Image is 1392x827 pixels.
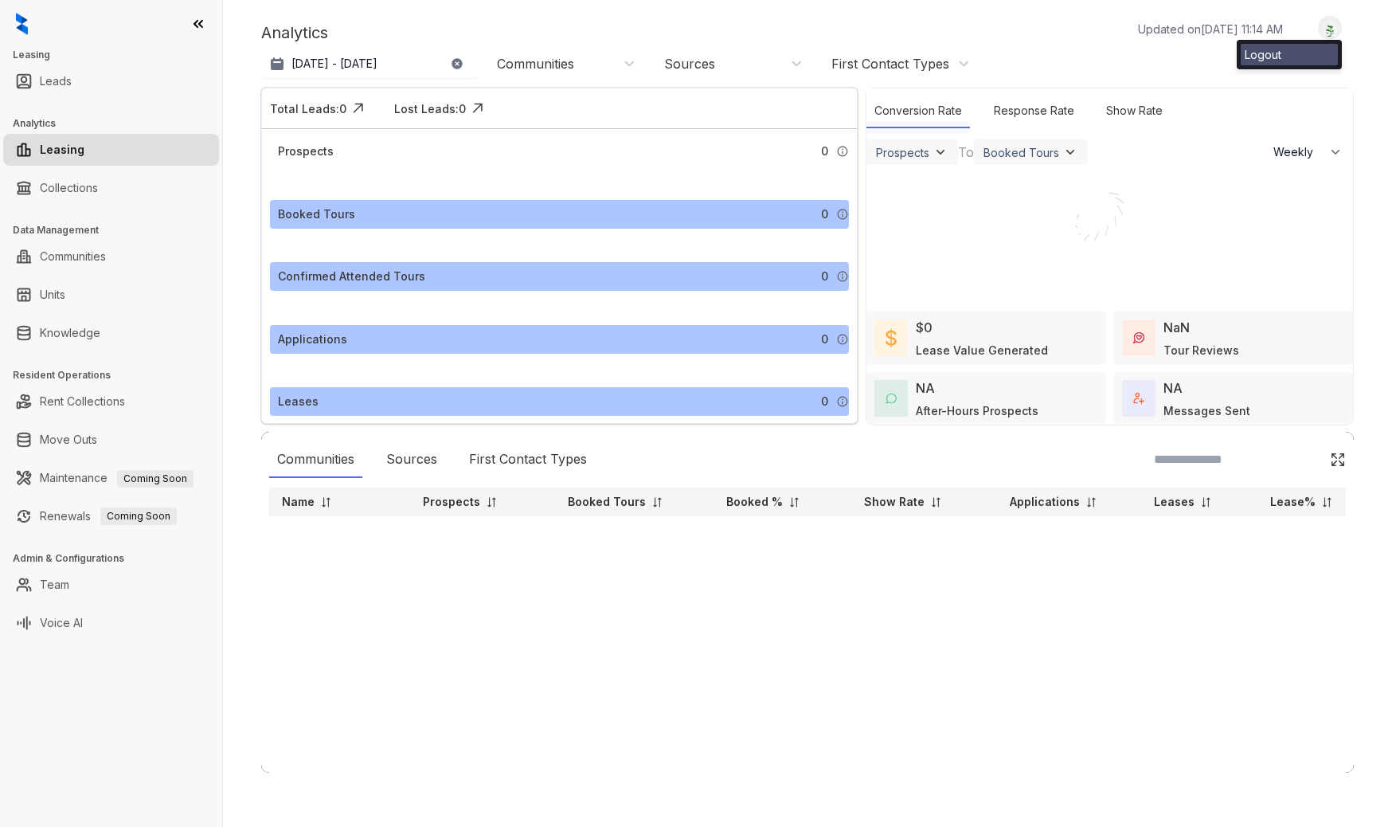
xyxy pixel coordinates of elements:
img: TourReviews [1133,332,1144,343]
p: Booked % [726,494,783,510]
img: sorting [1085,496,1097,508]
h3: Data Management [13,223,222,237]
li: Leads [3,65,219,97]
li: Rent Collections [3,386,219,417]
p: Show Rate [864,494,925,510]
div: Applications [278,331,347,348]
div: Communities [269,441,362,478]
div: Lost Leads: 0 [394,100,466,117]
div: NaN [1163,318,1190,337]
p: Updated on [DATE] 11:14 AM [1138,21,1283,37]
a: Leasing [40,134,84,166]
a: Rent Collections [40,386,125,417]
div: Lease Value Generated [916,342,1048,359]
a: Move Outs [40,424,97,456]
img: sorting [651,496,663,508]
img: Click Icon [466,96,490,120]
img: sorting [788,496,800,508]
p: Analytics [261,21,328,45]
div: Sources [378,441,445,478]
li: Communities [3,241,219,272]
p: Prospects [423,494,480,510]
a: Communities [40,241,106,272]
li: Knowledge [3,317,219,349]
div: Communities [497,55,574,73]
img: Click Icon [346,96,370,120]
img: Info [836,333,849,346]
img: logo [16,13,28,35]
a: Leads [40,65,72,97]
img: Click Icon [1330,452,1346,468]
img: LeaseValue [886,328,897,347]
img: sorting [486,496,498,508]
p: Name [282,494,315,510]
div: NA [916,378,935,398]
div: Total Leads: 0 [270,100,346,117]
span: 0 [821,143,828,160]
span: 0 [821,393,828,410]
li: Voice AI [3,607,219,639]
img: sorting [1200,496,1212,508]
img: sorting [930,496,942,508]
div: Booked Tours [278,206,355,223]
div: Confirmed Attended Tours [278,268,425,285]
div: First Contact Types [831,55,949,73]
span: 0 [821,206,828,223]
span: 0 [821,331,828,348]
h3: Analytics [13,116,222,131]
a: Team [40,569,69,601]
a: Knowledge [40,317,100,349]
button: [DATE] - [DATE] [261,49,476,78]
span: 0 [821,268,828,285]
div: $0 [916,318,933,337]
a: Collections [40,172,98,204]
span: Coming Soon [117,470,194,488]
div: NA [1163,378,1183,398]
span: Coming Soon [100,508,177,525]
div: Response Rate [986,94,1082,128]
img: sorting [1321,496,1333,508]
img: sorting [320,496,332,508]
li: Leasing [3,134,219,166]
img: ViewFilterArrow [933,144,948,160]
div: Booked Tours [983,146,1059,159]
button: Weekly [1264,138,1353,167]
img: AfterHoursConversations [886,393,897,405]
li: Move Outs [3,424,219,456]
img: TotalFum [1133,393,1144,404]
div: Prospects [278,143,334,160]
div: Sources [664,55,715,73]
a: Units [40,279,65,311]
p: Booked Tours [568,494,646,510]
a: Voice AI [40,607,83,639]
div: First Contact Types [461,441,595,478]
div: Logout [1241,44,1338,65]
div: After-Hours Prospects [916,402,1038,419]
div: Leases [278,393,319,410]
img: Info [836,270,849,283]
span: Weekly [1273,144,1322,160]
div: Conversion Rate [866,94,970,128]
p: [DATE] - [DATE] [291,56,377,72]
div: Tour Reviews [1163,342,1239,359]
a: RenewalsComing Soon [40,500,177,532]
img: UserAvatar [1319,20,1341,37]
div: Messages Sent [1163,402,1250,419]
li: Units [3,279,219,311]
li: Collections [3,172,219,204]
p: Lease% [1270,494,1316,510]
img: Info [836,145,849,158]
p: Applications [1010,494,1080,510]
li: Maintenance [3,462,219,494]
img: Loader [1050,167,1170,286]
div: Prospects [876,146,929,159]
p: Leases [1154,494,1195,510]
li: Renewals [3,500,219,532]
li: Team [3,569,219,601]
div: Show Rate [1098,94,1171,128]
h3: Leasing [13,48,222,62]
h3: Resident Operations [13,368,222,382]
img: Info [836,395,849,408]
img: Info [836,208,849,221]
div: To [958,143,974,162]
